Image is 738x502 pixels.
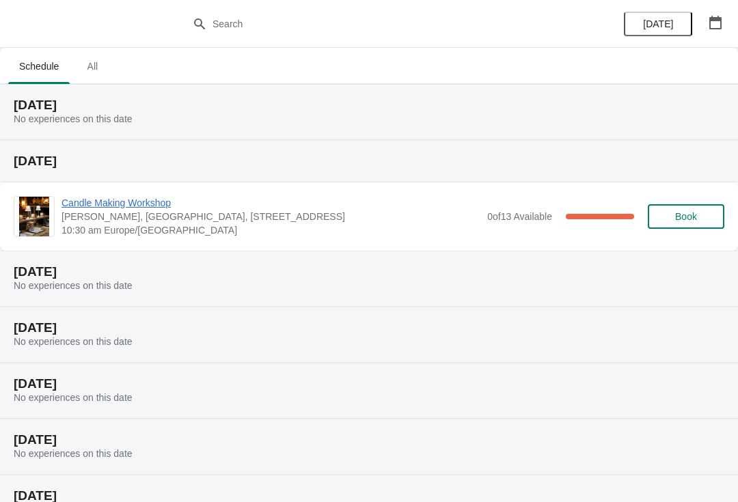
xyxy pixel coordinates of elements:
span: Schedule [8,54,70,79]
span: No experiences on this date [14,113,133,124]
h2: [DATE] [14,377,724,391]
span: No experiences on this date [14,392,133,403]
h2: [DATE] [14,154,724,168]
h2: [DATE] [14,265,724,279]
h2: [DATE] [14,98,724,112]
span: No experiences on this date [14,336,133,347]
h2: [DATE] [14,433,724,447]
span: All [75,54,109,79]
span: No experiences on this date [14,280,133,291]
button: Book [648,204,724,229]
h2: [DATE] [14,321,724,335]
span: 0 of 13 Available [487,211,552,222]
span: [DATE] [643,18,673,29]
span: Book [675,211,697,222]
button: [DATE] [624,12,692,36]
input: Search [212,12,553,36]
img: Candle Making Workshop | Laura Fisher, Scrapps Hill Farm, 550 Worting Road, Basingstoke, RG23 8PU... [19,197,49,236]
span: Candle Making Workshop [61,196,480,210]
span: No experiences on this date [14,448,133,459]
span: [PERSON_NAME], [GEOGRAPHIC_DATA], [STREET_ADDRESS] [61,210,480,223]
span: 10:30 am Europe/[GEOGRAPHIC_DATA] [61,223,480,237]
